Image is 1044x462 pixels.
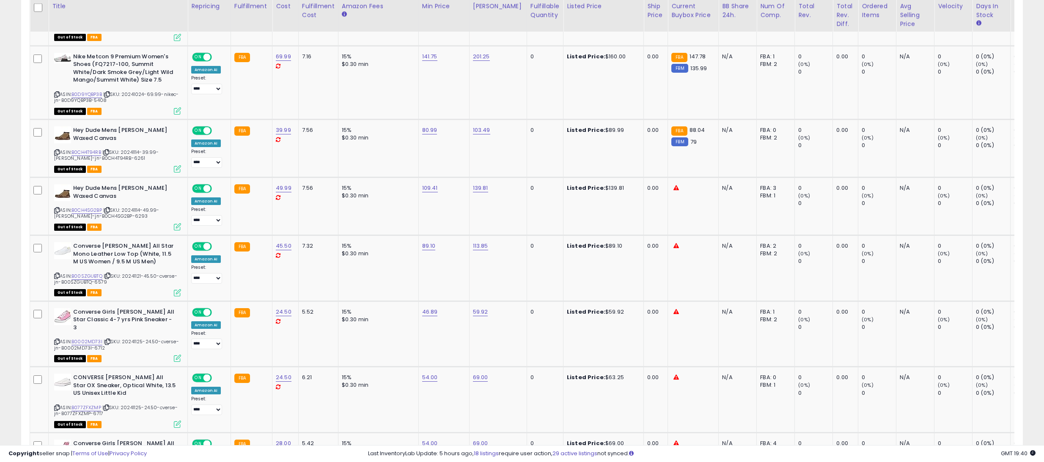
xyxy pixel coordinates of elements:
div: $0.30 min [342,316,412,323]
div: Preset: [191,396,224,415]
div: Fulfillment Cost [302,2,335,19]
div: Amazon AI [191,387,221,394]
img: 41+NZOtiIAL._SL40_.jpg [54,184,71,201]
div: FBA: 3 [760,184,788,192]
span: ON [193,309,203,316]
div: 0 [798,53,832,60]
span: FBA [87,355,102,362]
div: 0 [798,374,832,381]
a: B0CH4T94RB [71,149,101,156]
div: Ordered Items [862,2,893,19]
div: Ship Price [647,2,664,19]
span: OFF [211,243,224,250]
div: Velocity [938,2,969,11]
div: 15% [342,184,412,192]
a: 24.50 [276,373,291,382]
div: Current Buybox Price [671,2,715,19]
small: FBA [234,126,250,136]
div: Amazon AI [191,255,221,263]
a: 29 active listings [552,449,597,457]
div: 0.00 [647,308,661,316]
div: N/A [900,53,928,60]
div: N/A [722,126,750,134]
div: Fulfillable Quantity [530,2,560,19]
small: (0%) [798,250,810,257]
a: 109.41 [422,184,438,192]
div: Title [52,2,184,11]
div: Preset: [191,331,224,350]
div: FBA: 2 [760,242,788,250]
div: 0 [798,184,832,192]
span: All listings that are currently out of stock and unavailable for purchase on Amazon [54,108,86,115]
div: $0.30 min [342,250,412,257]
div: 0 [862,68,896,76]
div: 0.00 [836,126,852,134]
div: 0.00 [647,242,661,250]
span: OFF [211,375,224,382]
small: FBA [671,53,687,62]
a: 54.00 [422,373,438,382]
small: Days In Stock. [976,19,981,27]
small: (0%) [1014,382,1026,388]
div: 0.00 [647,53,661,60]
img: 31tB0qgwkNL._SL40_.jpg [54,242,71,259]
div: 0 [862,200,896,207]
div: $139.81 [567,184,637,192]
small: (0%) [976,134,988,141]
span: 135.99 [690,64,707,72]
div: 0.00 [647,126,661,134]
a: 69.99 [276,52,291,61]
small: (0%) [976,382,988,388]
div: 0 [530,184,557,192]
a: B0D9YQBP3B [71,91,102,98]
div: 0.00 [836,374,852,381]
div: 0 [938,308,972,316]
b: Listed Price: [567,308,605,316]
small: FBA [234,308,250,317]
a: Privacy Policy [110,449,147,457]
span: FBA [87,166,102,173]
div: 0 (0%) [976,142,1010,149]
div: Repricing [191,2,227,11]
div: ASIN: [54,374,181,427]
a: B0002MD73I [71,338,102,345]
div: 15% [342,242,412,250]
small: (0%) [862,382,874,388]
small: (0%) [1014,192,1026,199]
div: $0.30 min [342,381,412,389]
small: (0%) [862,192,874,199]
a: B077ZFXZMP [71,404,101,411]
div: 0 [798,308,832,316]
div: 0 [798,68,832,76]
div: Num of Comp. [760,2,791,19]
div: 6.21 [302,374,332,381]
div: $160.00 [567,53,637,60]
div: N/A [722,53,750,60]
div: 0 [798,257,832,265]
span: All listings that are currently out of stock and unavailable for purchase on Amazon [54,355,86,362]
span: All listings that are currently out of stock and unavailable for purchase on Amazon [54,421,86,428]
b: Hey Dude Mens [PERSON_NAME] Waxed Canvas [73,184,176,202]
small: FBA [234,242,250,252]
div: 0 [798,323,832,331]
div: ASIN: [54,184,181,230]
div: 0 [862,257,896,265]
span: ON [193,375,203,382]
div: $63.25 [567,374,637,381]
div: 0 (0%) [976,389,1010,397]
span: OFF [211,53,224,60]
small: FBA [234,374,250,383]
div: FBM: 2 [760,60,788,68]
b: Listed Price: [567,373,605,381]
div: 0 [938,126,972,134]
div: 0 (0%) [976,257,1010,265]
div: $89.10 [567,242,637,250]
span: All listings that are currently out of stock and unavailable for purchase on Amazon [54,289,86,296]
div: 0 (0%) [976,308,1010,316]
a: 24.50 [276,308,291,316]
span: FBA [87,421,102,428]
div: Total Rev. Diff. [836,2,854,28]
small: (0%) [976,316,988,323]
div: Fulfillment [234,2,269,11]
div: 0 (0%) [976,126,1010,134]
